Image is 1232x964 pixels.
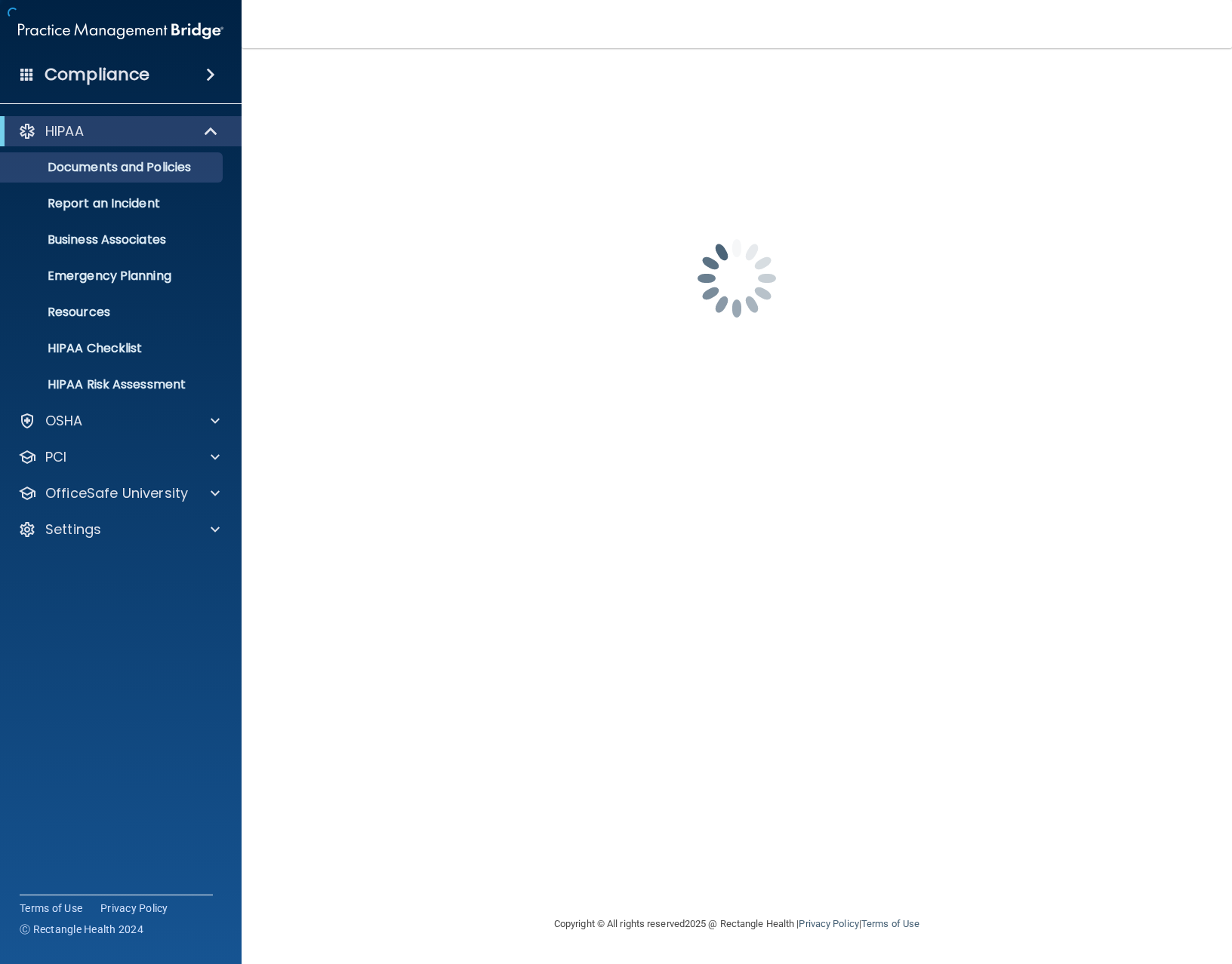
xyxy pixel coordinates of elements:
[18,520,220,539] a: Settings
[799,918,858,929] a: Privacy Policy
[100,901,168,916] a: Privacy Policy
[10,341,216,356] p: HIPAA Checklist
[10,196,216,211] p: Report an Incident
[461,900,1012,948] div: Copyright © All rights reserved 2025 @ Rectangle Health | |
[45,484,188,502] p: OfficeSafe University
[971,857,1214,917] iframe: Drift Widget Chat Controller
[20,922,143,937] span: Ⓒ Rectangle Health 2024
[10,269,216,284] p: Emergency Planning
[18,122,219,140] a: HIPAA
[45,122,84,140] p: HIPAA
[10,160,216,175] p: Documents and Policies
[18,412,220,430] a: OSHA
[45,448,66,466] p: PCI
[18,448,220,466] a: PCI
[861,918,919,929] a: Terms of Use
[18,484,220,502] a: OfficeSafe University
[10,232,216,247] p: Business Associates
[10,377,216,392] p: HIPAA Risk Assessment
[18,16,223,46] img: PMB logo
[661,203,812,354] img: spinner.e123f6fc.gif
[45,520,101,539] p: Settings
[45,412,83,430] p: OSHA
[10,305,216,320] p: Resources
[20,901,82,916] a: Terms of Use
[45,64,149,85] h4: Compliance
